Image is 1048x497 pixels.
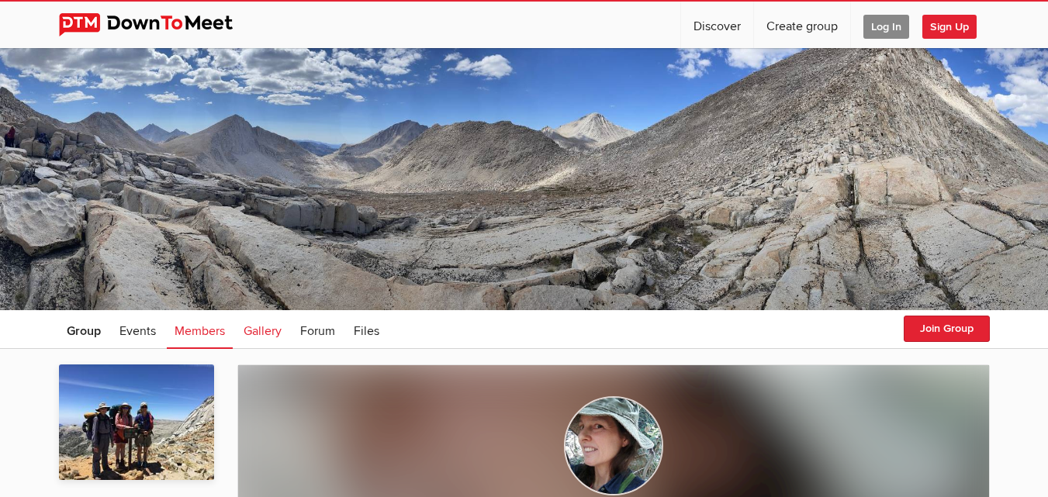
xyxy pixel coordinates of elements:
a: Gallery [236,310,289,349]
span: Gallery [244,323,282,339]
a: Members [167,310,233,349]
a: Group [59,310,109,349]
a: Forum [292,310,343,349]
span: Group [67,323,101,339]
span: Members [175,323,225,339]
a: Create group [754,2,850,48]
a: Discover [681,2,753,48]
img: Rebecca [564,396,663,495]
span: Forum [300,323,335,339]
span: Events [119,323,156,339]
img: Central California Women's Backpacking and Hiking Group [59,364,214,481]
img: DownToMeet [59,13,257,36]
span: Log In [863,15,909,39]
span: Sign Up [922,15,977,39]
a: Sign Up [922,2,989,48]
a: Events [112,310,164,349]
a: Files [346,310,387,349]
button: Join Group [904,316,990,342]
span: Files [354,323,379,339]
a: Log In [851,2,922,48]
